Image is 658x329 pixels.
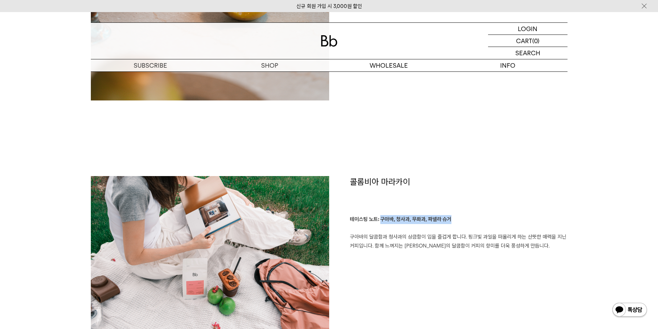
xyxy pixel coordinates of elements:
a: SUBSCRIBE [91,59,210,71]
p: SEARCH [515,47,540,59]
p: INFO [448,59,568,71]
img: 로고 [321,35,337,47]
p: LOGIN [518,23,537,35]
p: WHOLESALE [329,59,448,71]
a: LOGIN [488,23,568,35]
p: CART [516,35,532,47]
a: SHOP [210,59,329,71]
img: 카카오톡 채널 1:1 채팅 버튼 [612,302,648,319]
h1: 콜롬비아 마라카이 [350,176,568,215]
a: CART (0) [488,35,568,47]
p: 구아바의 달콤함과 청사과의 상큼함이 입을 즐겁게 합니다. 핑크빛 과일을 떠올리게 하는 산뜻한 매력을 지닌 커피입니다. 함께 느껴지는 [PERSON_NAME]의 달콤함이 커피의... [350,215,568,250]
a: 신규 회원 가입 시 3,000원 할인 [296,3,362,9]
p: (0) [532,35,540,47]
b: 테이스팅 노트: 구아바, 청사과, 무화과, 파넬라 슈거 [350,216,451,222]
